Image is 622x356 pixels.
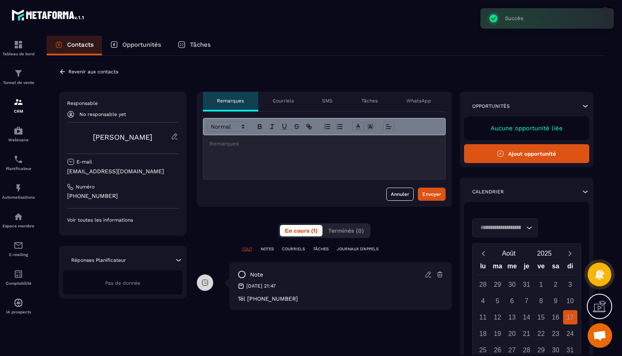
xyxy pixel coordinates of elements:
[491,246,527,261] button: Open months overlay
[2,206,35,234] a: automationsautomationsEspace membre
[246,283,276,289] p: [DATE] 21:47
[476,248,491,259] button: Previous month
[217,98,244,104] p: Remarques
[588,323,612,348] a: Ouvrir le chat
[2,91,35,120] a: formationformationCRM
[476,277,490,292] div: 28
[563,327,577,341] div: 24
[2,34,35,62] a: formationformationTableau de bord
[472,188,504,195] p: Calendrier
[386,188,414,201] button: Annuler
[67,41,94,48] p: Contacts
[47,36,102,55] a: Contacts
[322,98,333,104] p: SMS
[2,177,35,206] a: automationsautomationsAutomatisations
[190,41,211,48] p: Tâches
[490,294,505,308] div: 5
[519,261,534,275] div: je
[102,36,169,55] a: Opportunités
[490,327,505,341] div: 19
[478,223,524,232] input: Search for option
[519,327,534,341] div: 21
[280,225,322,236] button: En cours (1)
[67,168,178,175] p: [EMAIL_ADDRESS][DOMAIN_NAME]
[519,294,534,308] div: 7
[68,69,118,75] p: Revenir aux contacts
[476,261,491,275] div: lu
[14,154,23,164] img: scheduler
[472,125,581,132] p: Aucune opportunité liée
[2,138,35,142] p: Webinaire
[242,246,252,252] p: TOUT
[534,310,548,324] div: 15
[505,310,519,324] div: 13
[534,261,549,275] div: ve
[519,310,534,324] div: 14
[328,227,364,234] span: Terminés (0)
[105,280,140,286] span: Pas de donnée
[422,190,441,198] div: Envoyer
[2,224,35,228] p: Espace membre
[2,80,35,85] p: Tunnel de vente
[323,225,369,236] button: Terminés (0)
[14,298,23,308] img: automations
[563,261,578,275] div: di
[563,294,577,308] div: 10
[2,310,35,314] p: IA prospects
[476,310,490,324] div: 11
[122,41,161,48] p: Opportunités
[2,263,35,292] a: accountantaccountantComptabilité
[361,98,378,104] p: Tâches
[93,133,152,141] a: [PERSON_NAME]
[548,277,563,292] div: 2
[2,234,35,263] a: emailemailE-mailing
[273,98,294,104] p: Courriels
[476,327,490,341] div: 18
[77,159,92,165] p: E-mail
[282,246,305,252] p: COURRIELS
[76,184,95,190] p: Numéro
[2,166,35,171] p: Planificateur
[548,261,563,275] div: sa
[67,192,178,200] p: [PHONE_NUMBER]
[11,7,85,22] img: logo
[472,103,510,109] p: Opportunités
[14,269,23,279] img: accountant
[548,327,563,341] div: 23
[2,109,35,113] p: CRM
[418,188,446,201] button: Envoyer
[534,294,548,308] div: 8
[2,252,35,257] p: E-mailing
[313,246,329,252] p: TÂCHES
[79,111,126,117] p: No responsable yet
[505,327,519,341] div: 20
[2,195,35,200] p: Automatisations
[169,36,219,55] a: Tâches
[406,98,431,104] p: WhatsApp
[548,294,563,308] div: 9
[490,277,505,292] div: 29
[14,126,23,136] img: automations
[2,281,35,286] p: Comptabilité
[519,277,534,292] div: 31
[563,277,577,292] div: 3
[250,271,263,279] p: note
[71,257,126,263] p: Réponses Planificateur
[261,246,274,252] p: NOTES
[527,246,562,261] button: Open years overlay
[472,218,538,237] div: Search for option
[534,277,548,292] div: 1
[490,261,505,275] div: ma
[14,240,23,250] img: email
[67,100,178,107] p: Responsable
[505,294,519,308] div: 6
[490,310,505,324] div: 12
[14,68,23,78] img: formation
[2,148,35,177] a: schedulerschedulerPlanificateur
[285,227,318,234] span: En cours (1)
[14,212,23,222] img: automations
[2,120,35,148] a: automationsautomationsWebinaire
[67,217,178,223] p: Voir toutes les informations
[505,261,520,275] div: me
[14,40,23,50] img: formation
